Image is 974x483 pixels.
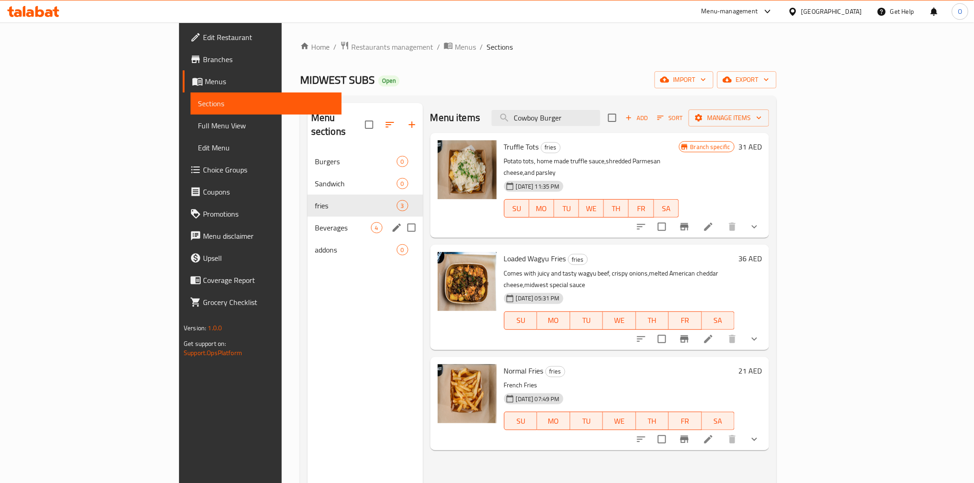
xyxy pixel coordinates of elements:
[545,366,565,377] div: fries
[397,200,408,211] div: items
[658,202,675,215] span: SA
[183,247,342,269] a: Upsell
[504,155,679,178] p: Potato tots, home made truffle sauce,shredded Parmesan cheese,and parsley
[738,364,762,377] h6: 21 AED
[504,199,529,218] button: SU
[371,222,383,233] div: items
[508,414,533,428] span: SU
[508,314,533,327] span: SU
[703,333,714,345] a: Edit menu item
[203,54,334,65] span: Branches
[717,71,777,88] button: export
[570,311,603,330] button: TU
[636,311,669,330] button: TH
[300,41,777,53] nav: breadcrumb
[687,143,734,151] span: Branch specific
[315,244,397,255] span: addons
[640,314,666,327] span: TH
[183,181,342,203] a: Coupons
[504,379,735,391] p: French Fries
[487,41,513,52] span: Sections
[652,430,672,449] span: Select to update
[315,200,397,211] div: fries
[504,412,537,430] button: SU
[622,111,651,125] button: Add
[738,252,762,265] h6: 36 AED
[504,268,735,291] p: Comes with juicy and tasty wagyu beef, crispy onions,melted American cheddar cheese,midwest speci...
[184,338,226,350] span: Get support on:
[397,244,408,255] div: items
[183,159,342,181] a: Choice Groups
[205,76,334,87] span: Menus
[191,137,342,159] a: Edit Menu
[568,254,587,265] span: fries
[603,108,622,127] span: Select section
[203,230,334,241] span: Menu disclaimer
[636,412,669,430] button: TH
[351,41,433,52] span: Restaurants management
[307,239,423,261] div: addons0
[378,77,400,85] span: Open
[203,32,334,43] span: Edit Restaurant
[397,201,408,210] span: 3
[657,113,683,123] span: Sort
[743,328,765,350] button: show more
[529,199,554,218] button: MO
[537,412,570,430] button: MO
[743,216,765,238] button: show more
[703,221,714,232] a: Edit menu item
[632,202,650,215] span: FR
[508,202,526,215] span: SU
[183,291,342,313] a: Grocery Checklist
[183,48,342,70] a: Branches
[397,179,408,188] span: 0
[315,222,371,233] span: Beverages
[749,333,760,345] svg: Show Choices
[455,41,476,52] span: Menus
[371,224,382,232] span: 4
[703,434,714,445] a: Edit menu item
[579,199,604,218] button: WE
[568,254,588,265] div: fries
[652,217,672,236] span: Select to update
[673,328,696,350] button: Branch-specific-item
[958,6,962,17] span: O
[574,314,600,327] span: TU
[624,113,649,123] span: Add
[651,111,689,125] span: Sort items
[379,114,401,136] span: Sort sections
[630,328,652,350] button: sort-choices
[604,199,629,218] button: TH
[622,111,651,125] span: Add item
[743,428,765,450] button: show more
[512,395,563,403] span: [DATE] 07:49 PM
[801,6,862,17] div: [GEOGRAPHIC_DATA]
[608,202,625,215] span: TH
[300,69,375,90] span: MIDWEST SUBS
[570,412,603,430] button: TU
[512,182,563,191] span: [DATE] 11:35 PM
[183,203,342,225] a: Promotions
[203,275,334,286] span: Coverage Report
[307,195,423,217] div: fries3
[533,202,551,215] span: MO
[541,314,567,327] span: MO
[669,412,702,430] button: FR
[203,186,334,197] span: Coupons
[654,199,679,218] button: SA
[198,142,334,153] span: Edit Menu
[307,150,423,172] div: Burgers0
[307,217,423,239] div: Beverages4edit
[696,112,762,124] span: Manage items
[541,142,561,153] div: fries
[652,329,672,349] span: Select to update
[183,269,342,291] a: Coverage Report
[655,111,685,125] button: Sort
[203,297,334,308] span: Grocery Checklist
[315,156,397,167] div: Burgers
[438,252,497,311] img: Loaded Wagyu Fries
[198,98,334,109] span: Sections
[603,412,636,430] button: WE
[662,74,706,86] span: import
[191,115,342,137] a: Full Menu View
